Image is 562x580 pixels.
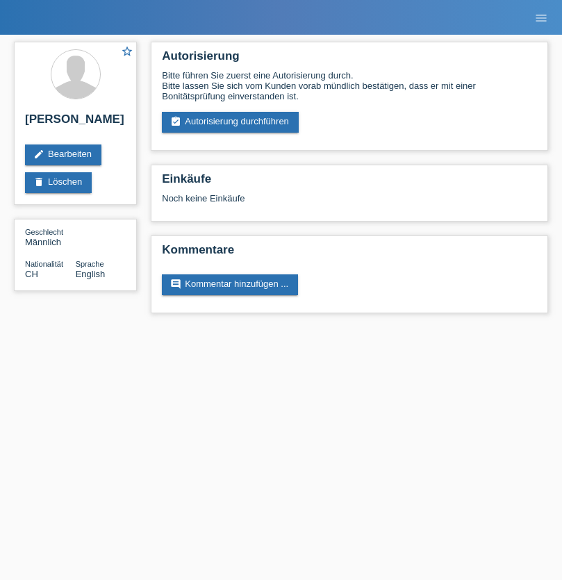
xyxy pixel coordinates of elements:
[25,260,63,268] span: Nationalität
[121,45,133,60] a: star_border
[162,172,537,193] h2: Einkäufe
[162,274,298,295] a: commentKommentar hinzufügen ...
[162,243,537,264] h2: Kommentare
[170,116,181,127] i: assignment_turned_in
[162,49,537,70] h2: Autorisierung
[162,193,537,214] div: Noch keine Einkäufe
[25,113,126,133] h2: [PERSON_NAME]
[162,112,299,133] a: assignment_turned_inAutorisierung durchführen
[162,70,537,101] div: Bitte führen Sie zuerst eine Autorisierung durch. Bitte lassen Sie sich vom Kunden vorab mündlich...
[33,149,44,160] i: edit
[76,269,106,279] span: English
[170,279,181,290] i: comment
[25,172,92,193] a: deleteLöschen
[76,260,104,268] span: Sprache
[25,144,101,165] a: editBearbeiten
[25,269,38,279] span: Schweiz
[25,226,76,247] div: Männlich
[33,176,44,188] i: delete
[25,228,63,236] span: Geschlecht
[534,11,548,25] i: menu
[121,45,133,58] i: star_border
[527,13,555,22] a: menu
